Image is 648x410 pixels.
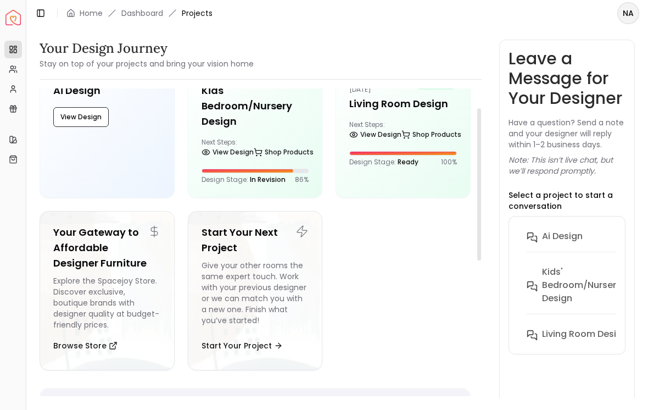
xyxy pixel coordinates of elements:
small: Stay on top of your projects and bring your vision home [40,58,254,69]
a: Shop Products [401,127,461,142]
button: Browse Store [53,335,118,357]
a: Dashboard [121,8,163,19]
button: NA [617,2,639,24]
h6: Ai Design [542,230,583,243]
button: Start Your Project [202,335,283,357]
p: Select a project to start a conversation [509,190,625,212]
h5: Living Room Design [349,96,457,112]
h5: Ai Design [53,83,161,98]
div: Explore the Spacejoy Store. Discover exclusive, boutique brands with designer quality at budget-f... [53,275,161,330]
p: Have a question? Send a note and your designer will reply within 1–2 business days. [509,117,625,150]
span: Projects [182,8,213,19]
p: Design Stage: [202,175,286,184]
div: Next Steps: [202,138,309,160]
h3: Your Design Journey [40,40,254,57]
a: Shop Products [254,145,314,160]
h6: Living Room Design [542,328,628,341]
a: Home [80,8,103,19]
span: NA [618,3,638,23]
span: Ready [398,157,418,167]
div: Next Steps: [349,120,457,142]
span: In Revision [250,175,286,184]
h5: Start Your Next Project [202,225,309,256]
a: Start Your Next ProjectGive your other rooms the same expert touch. Work with your previous desig... [188,211,323,370]
p: Design Stage: [349,158,418,167]
h5: Kids' Bedroom/Nursery Design [202,83,309,129]
a: View Design [202,145,254,160]
p: 100 % [441,158,457,167]
img: Spacejoy Logo [5,10,21,25]
p: 86 % [295,175,309,184]
h5: Your Gateway to Affordable Designer Furniture [53,225,161,271]
button: View Design [53,107,109,127]
a: Your Gateway to Affordable Designer FurnitureExplore the Spacejoy Store. Discover exclusive, bout... [40,211,175,370]
h3: Leave a Message for Your Designer [509,49,625,108]
a: View Design [349,127,401,142]
a: Spacejoy [5,10,21,25]
h6: Kids' Bedroom/Nursery Design [542,265,621,305]
div: Give your other rooms the same expert touch. Work with your previous designer or we can match you... [202,260,309,330]
nav: breadcrumb [66,8,213,19]
p: Note: This isn’t live chat, but we’ll respond promptly. [509,154,625,176]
